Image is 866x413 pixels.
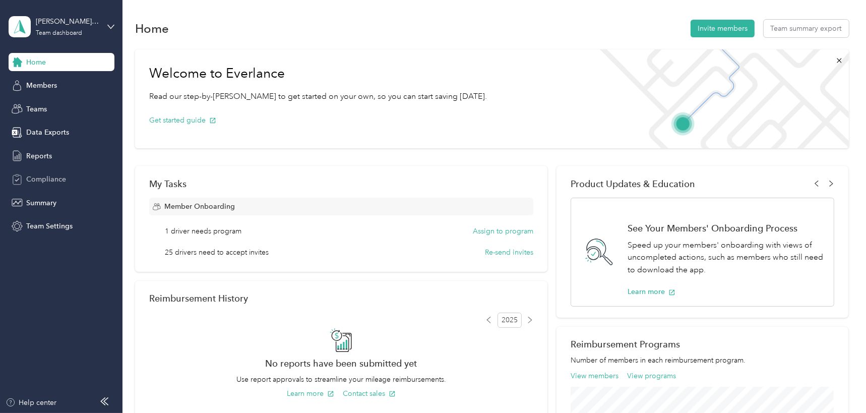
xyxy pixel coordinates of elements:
[287,388,334,399] button: Learn more
[26,104,47,114] span: Teams
[343,388,396,399] button: Contact sales
[135,23,169,34] h1: Home
[485,247,533,258] button: Re-send invites
[149,90,487,103] p: Read our step-by-[PERSON_NAME] to get started on your own, so you can start saving [DATE].
[26,57,46,68] span: Home
[498,313,522,328] span: 2025
[691,20,755,37] button: Invite members
[149,115,216,126] button: Get started guide
[36,16,99,27] div: [PERSON_NAME][EMAIL_ADDRESS][PERSON_NAME][DOMAIN_NAME]
[26,127,69,138] span: Data Exports
[590,49,848,148] img: Welcome to everlance
[6,397,57,408] button: Help center
[810,357,866,413] iframe: Everlance-gr Chat Button Frame
[149,293,248,304] h2: Reimbursement History
[628,223,824,233] h1: See Your Members' Onboarding Process
[628,286,675,297] button: Learn more
[26,221,73,231] span: Team Settings
[26,151,52,161] span: Reports
[149,358,534,369] h2: No reports have been submitted yet
[164,201,235,212] span: Member Onboarding
[628,239,824,276] p: Speed up your members' onboarding with views of uncompleted actions, such as members who still ne...
[165,247,269,258] span: 25 drivers need to accept invites
[26,174,66,185] span: Compliance
[473,226,533,237] button: Assign to program
[36,30,82,36] div: Team dashboard
[571,179,695,189] span: Product Updates & Education
[149,374,534,385] p: Use report approvals to streamline your mileage reimbursements.
[627,371,676,381] button: View programs
[165,226,241,237] span: 1 driver needs program
[571,355,835,366] p: Number of members in each reimbursement program.
[26,80,57,91] span: Members
[571,371,618,381] button: View members
[571,339,835,349] h2: Reimbursement Programs
[764,20,849,37] button: Team summary export
[26,198,56,208] span: Summary
[149,66,487,82] h1: Welcome to Everlance
[149,179,534,189] div: My Tasks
